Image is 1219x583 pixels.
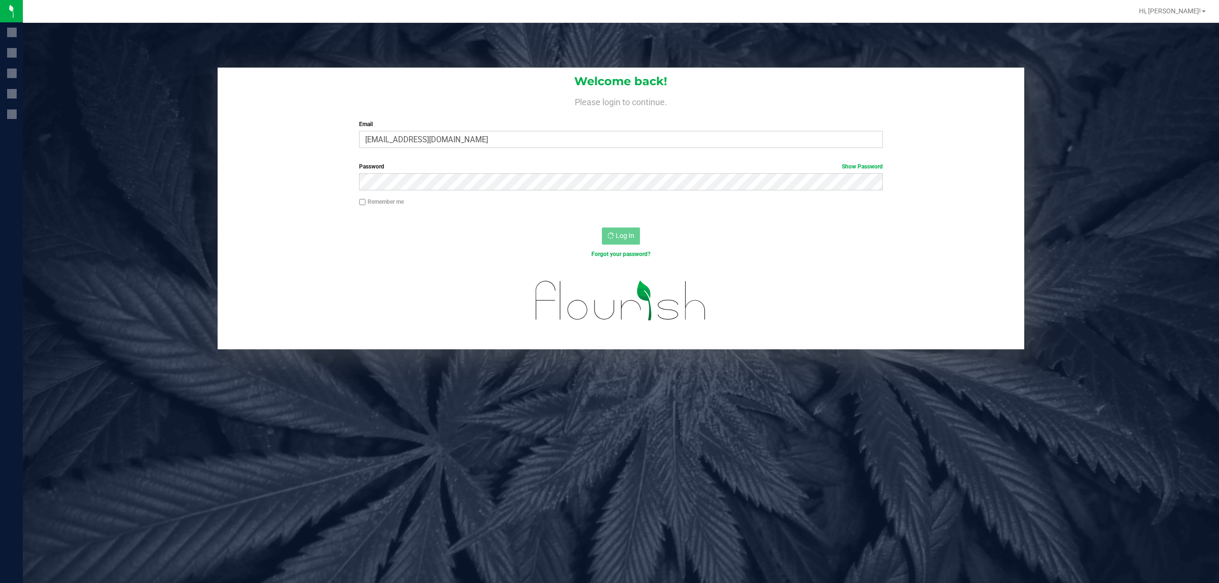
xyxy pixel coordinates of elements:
span: Hi, [PERSON_NAME]! [1139,7,1201,15]
input: Remember me [359,199,366,206]
h1: Welcome back! [218,75,1025,88]
label: Remember me [359,198,404,206]
span: Log In [616,232,634,239]
span: Password [359,163,384,170]
img: flourish_logo.svg [520,268,722,333]
label: Email [359,120,883,128]
h4: Please login to continue. [218,95,1025,107]
a: Show Password [842,163,883,170]
button: Log In [602,227,640,245]
a: Forgot your password? [591,251,650,257]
